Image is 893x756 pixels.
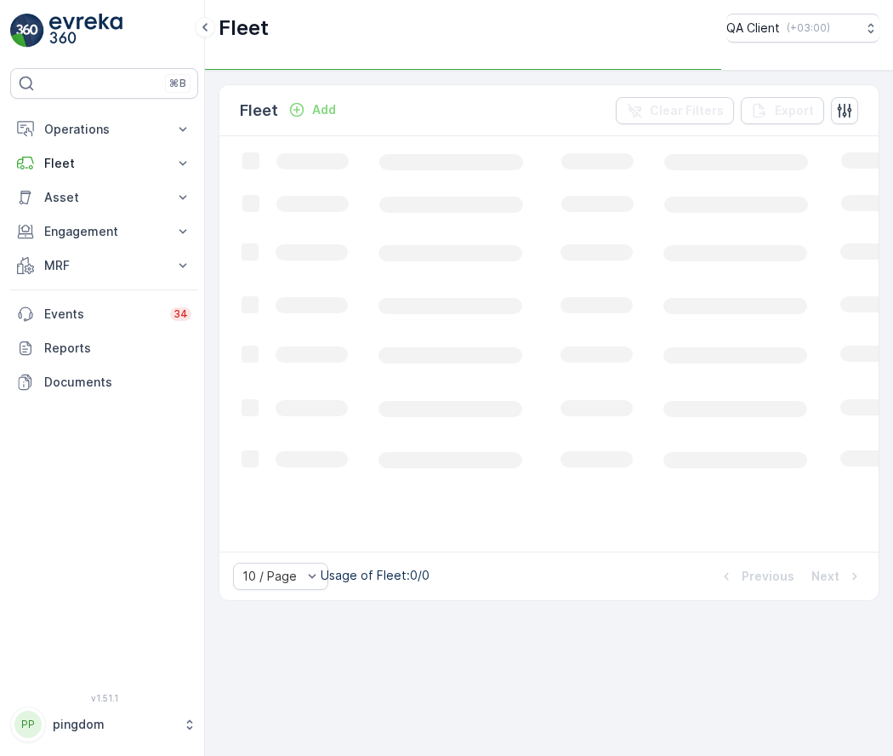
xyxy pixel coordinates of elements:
[312,101,336,118] p: Add
[742,568,794,585] p: Previous
[741,97,824,124] button: Export
[44,257,164,274] p: MRF
[49,14,122,48] img: logo_light-DOdMpM7g.png
[787,21,830,35] p: ( +03:00 )
[726,14,879,43] button: QA Client(+03:00)
[240,99,278,123] p: Fleet
[10,112,198,146] button: Operations
[10,215,198,249] button: Engagement
[14,711,42,738] div: PP
[53,716,174,733] p: pingdom
[44,189,164,206] p: Asset
[10,14,44,48] img: logo
[616,97,734,124] button: Clear Filters
[10,297,198,331] a: Events34
[726,20,780,37] p: QA Client
[10,331,198,365] a: Reports
[44,340,191,357] p: Reports
[10,180,198,215] button: Asset
[10,146,198,180] button: Fleet
[10,707,198,742] button: PPpingdom
[716,566,796,587] button: Previous
[44,155,164,172] p: Fleet
[282,100,343,120] button: Add
[811,568,839,585] p: Next
[775,102,814,119] p: Export
[44,121,164,138] p: Operations
[321,567,429,584] p: Usage of Fleet : 0/0
[650,102,724,119] p: Clear Filters
[219,14,269,42] p: Fleet
[169,77,186,90] p: ⌘B
[44,223,164,240] p: Engagement
[10,693,198,703] span: v 1.51.1
[44,306,160,323] p: Events
[10,249,198,283] button: MRF
[10,365,198,399] a: Documents
[810,566,865,587] button: Next
[173,307,188,321] p: 34
[44,374,191,391] p: Documents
